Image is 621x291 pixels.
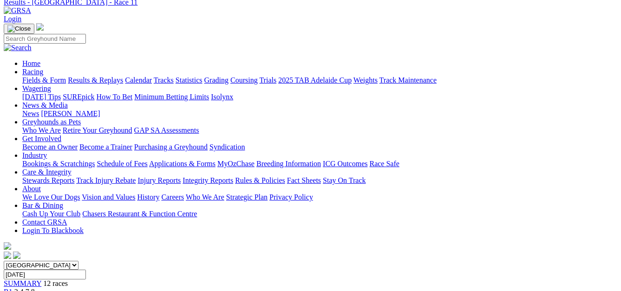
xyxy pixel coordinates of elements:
a: Login [4,15,21,23]
img: logo-grsa-white.png [36,23,44,31]
a: Injury Reports [137,176,181,184]
a: Chasers Restaurant & Function Centre [82,210,197,218]
a: About [22,185,41,193]
a: Home [22,59,40,67]
a: Industry [22,151,47,159]
input: Search [4,34,86,44]
a: Calendar [125,76,152,84]
a: SUMMARY [4,279,41,287]
a: Racing [22,68,43,76]
a: Results & Replays [68,76,123,84]
div: About [22,193,617,201]
a: Get Involved [22,135,61,142]
a: MyOzChase [217,160,255,168]
a: Vision and Values [82,193,135,201]
a: Fact Sheets [287,176,321,184]
img: Search [4,44,32,52]
a: Minimum Betting Limits [134,93,209,101]
div: Wagering [22,93,617,101]
a: News & Media [22,101,68,109]
a: News [22,110,39,117]
a: Trials [259,76,276,84]
a: Contact GRSA [22,218,67,226]
a: Isolynx [211,93,233,101]
a: Privacy Policy [269,193,313,201]
div: Care & Integrity [22,176,617,185]
a: How To Bet [97,93,133,101]
a: Race Safe [369,160,399,168]
img: Close [7,25,31,32]
a: Bookings & Scratchings [22,160,95,168]
span: 12 races [43,279,68,287]
a: Integrity Reports [183,176,233,184]
div: Greyhounds as Pets [22,126,617,135]
div: Racing [22,76,617,84]
a: Wagering [22,84,51,92]
a: Greyhounds as Pets [22,118,81,126]
a: Careers [161,193,184,201]
a: Grading [204,76,229,84]
a: Strategic Plan [226,193,268,201]
a: We Love Our Dogs [22,193,80,201]
button: Toggle navigation [4,24,34,34]
a: Schedule of Fees [97,160,147,168]
div: Get Involved [22,143,617,151]
a: Who We Are [186,193,224,201]
a: Weights [353,76,378,84]
img: logo-grsa-white.png [4,242,11,250]
img: twitter.svg [13,252,20,259]
a: Retire Your Greyhound [63,126,132,134]
a: Become an Owner [22,143,78,151]
a: GAP SA Assessments [134,126,199,134]
a: History [137,193,159,201]
a: Syndication [209,143,245,151]
a: Cash Up Your Club [22,210,80,218]
a: Track Maintenance [379,76,437,84]
a: SUREpick [63,93,94,101]
a: Applications & Forms [149,160,216,168]
a: Care & Integrity [22,168,72,176]
input: Select date [4,270,86,279]
img: GRSA [4,6,31,15]
div: Bar & Dining [22,210,617,218]
div: News & Media [22,110,617,118]
a: Become a Trainer [79,143,132,151]
a: Login To Blackbook [22,226,84,234]
a: [DATE] Tips [22,93,61,101]
a: Who We Are [22,126,61,134]
img: facebook.svg [4,252,11,259]
a: 2025 TAB Adelaide Cup [278,76,352,84]
a: Track Injury Rebate [76,176,136,184]
a: Breeding Information [256,160,321,168]
div: Industry [22,160,617,168]
a: [PERSON_NAME] [41,110,100,117]
a: Stewards Reports [22,176,74,184]
a: Coursing [230,76,258,84]
a: Tracks [154,76,174,84]
a: Purchasing a Greyhound [134,143,208,151]
a: Stay On Track [323,176,366,184]
a: Rules & Policies [235,176,285,184]
a: Bar & Dining [22,201,63,209]
a: Statistics [176,76,203,84]
a: ICG Outcomes [323,160,367,168]
a: Fields & Form [22,76,66,84]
